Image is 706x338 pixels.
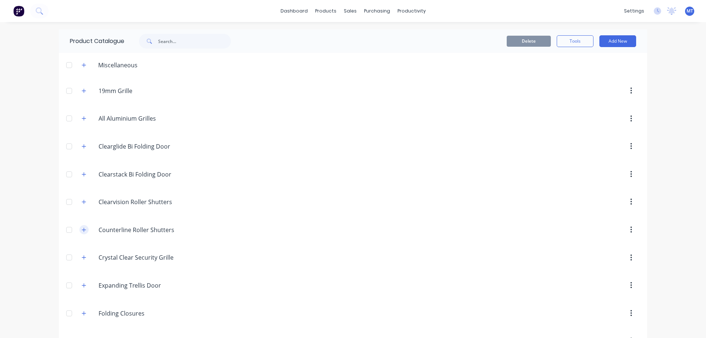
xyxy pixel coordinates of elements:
input: Enter category name [99,114,186,123]
input: Enter category name [99,86,186,95]
div: settings [620,6,648,17]
input: Enter category name [99,253,186,262]
input: Enter category name [99,281,186,290]
input: Enter category name [99,198,186,206]
div: Miscellaneous [92,61,143,70]
input: Enter category name [99,309,186,318]
input: Enter category name [99,170,186,179]
input: Enter category name [99,142,186,151]
button: Delete [507,36,551,47]
div: products [311,6,340,17]
div: purchasing [360,6,394,17]
button: Add New [599,35,636,47]
input: Enter category name [99,225,186,234]
button: Tools [557,35,593,47]
a: dashboard [277,6,311,17]
div: sales [340,6,360,17]
img: Factory [13,6,24,17]
span: MT [687,8,693,14]
div: productivity [394,6,429,17]
input: Search... [158,34,231,49]
div: Product Catalogue [59,29,124,53]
